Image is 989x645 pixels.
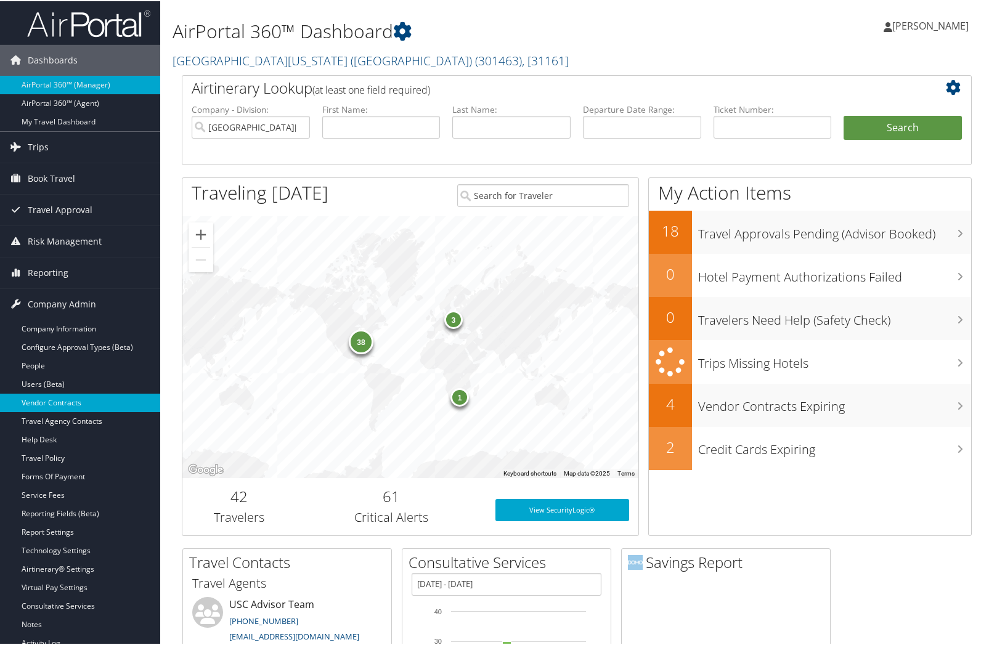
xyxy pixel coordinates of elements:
[192,574,382,591] h3: Travel Agents
[649,306,692,327] h2: 0
[649,219,692,240] h2: 18
[450,386,469,405] div: 1
[229,614,298,625] a: [PHONE_NUMBER]
[628,551,830,572] h2: Savings Report
[884,6,981,43] a: [PERSON_NAME]
[434,607,442,614] tspan: 40
[649,209,971,253] a: 18Travel Approvals Pending (Advisor Booked)
[698,218,971,241] h3: Travel Approvals Pending (Advisor Booked)
[892,18,969,31] span: [PERSON_NAME]
[564,469,610,476] span: Map data ©2025
[349,328,373,353] div: 38
[475,51,522,68] span: ( 301463 )
[173,51,569,68] a: [GEOGRAPHIC_DATA][US_STATE] ([GEOGRAPHIC_DATA])
[28,131,49,161] span: Trips
[698,261,971,285] h3: Hotel Payment Authorizations Failed
[522,51,569,68] span: , [ 31161 ]
[495,498,629,520] a: View SecurityLogic®
[189,221,213,246] button: Zoom in
[192,485,287,506] h2: 42
[306,508,477,525] h3: Critical Alerts
[192,179,328,205] h1: Traveling [DATE]
[192,76,896,97] h2: Airtinerary Lookup
[649,179,971,205] h1: My Action Items
[185,461,226,477] img: Google
[649,383,971,426] a: 4Vendor Contracts Expiring
[698,391,971,414] h3: Vendor Contracts Expiring
[28,162,75,193] span: Book Travel
[322,102,441,115] label: First Name:
[192,508,287,525] h3: Travelers
[409,551,611,572] h2: Consultative Services
[844,115,962,139] button: Search
[444,309,463,327] div: 3
[452,102,571,115] label: Last Name:
[229,630,359,641] a: [EMAIL_ADDRESS][DOMAIN_NAME]
[698,304,971,328] h3: Travelers Need Help (Safety Check)
[434,636,442,644] tspan: 30
[628,554,643,569] img: domo-logo.png
[28,193,92,224] span: Travel Approval
[503,468,556,477] button: Keyboard shortcuts
[457,183,629,206] input: Search for Traveler
[189,551,391,572] h2: Travel Contacts
[306,485,477,506] h2: 61
[28,44,78,75] span: Dashboards
[649,253,971,296] a: 0Hotel Payment Authorizations Failed
[649,392,692,413] h2: 4
[617,469,635,476] a: Terms (opens in new tab)
[583,102,701,115] label: Departure Date Range:
[649,436,692,456] h2: 2
[189,246,213,271] button: Zoom out
[714,102,832,115] label: Ticket Number:
[312,82,430,95] span: (at least one field required)
[649,426,971,469] a: 2Credit Cards Expiring
[28,288,96,318] span: Company Admin
[185,461,226,477] a: Open this area in Google Maps (opens a new window)
[649,262,692,283] h2: 0
[649,296,971,339] a: 0Travelers Need Help (Safety Check)
[28,225,102,256] span: Risk Management
[28,256,68,287] span: Reporting
[192,102,310,115] label: Company - Division:
[698,434,971,457] h3: Credit Cards Expiring
[649,339,971,383] a: Trips Missing Hotels
[27,8,150,37] img: airportal-logo.png
[173,17,712,43] h1: AirPortal 360™ Dashboard
[698,347,971,371] h3: Trips Missing Hotels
